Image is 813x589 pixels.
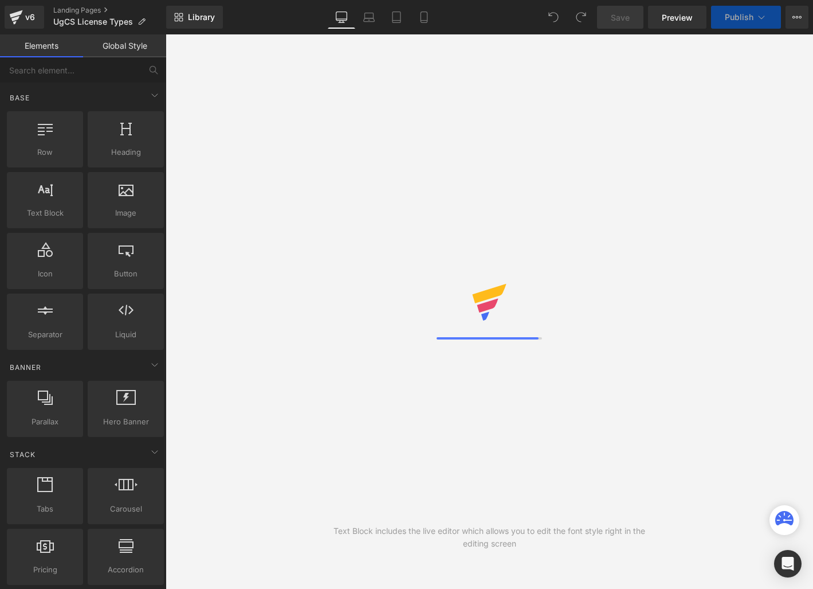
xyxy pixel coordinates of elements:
[91,146,160,158] span: Heading
[5,6,44,29] a: v6
[188,12,215,22] span: Library
[91,416,160,428] span: Hero Banner
[10,268,80,280] span: Icon
[10,329,80,341] span: Separator
[91,564,160,576] span: Accordion
[9,449,37,460] span: Stack
[711,6,781,29] button: Publish
[91,207,160,219] span: Image
[725,13,753,22] span: Publish
[91,329,160,341] span: Liquid
[53,17,133,26] span: UgCS License Types
[10,564,80,576] span: Pricing
[9,92,31,103] span: Base
[10,503,80,515] span: Tabs
[570,6,592,29] button: Redo
[166,6,223,29] a: New Library
[662,11,693,24] span: Preview
[355,6,383,29] a: Laptop
[10,207,80,219] span: Text Block
[542,6,565,29] button: Undo
[91,268,160,280] span: Button
[785,6,808,29] button: More
[10,146,80,158] span: Row
[53,6,166,15] a: Landing Pages
[10,416,80,428] span: Parallax
[9,362,42,373] span: Banner
[383,6,410,29] a: Tablet
[774,550,802,578] div: Open Intercom Messenger
[23,10,37,25] div: v6
[83,34,166,57] a: Global Style
[648,6,706,29] a: Preview
[410,6,438,29] a: Mobile
[611,11,630,24] span: Save
[328,6,355,29] a: Desktop
[328,525,651,550] div: Text Block includes the live editor which allows you to edit the font style right in the editing ...
[91,503,160,515] span: Carousel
